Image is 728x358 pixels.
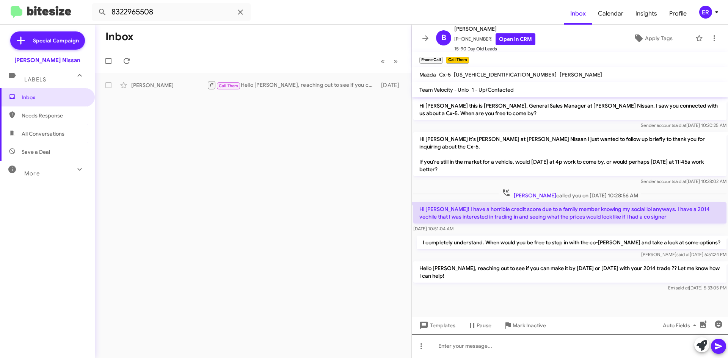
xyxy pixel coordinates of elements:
[439,71,451,78] span: Cx-5
[496,33,535,45] a: Open in CRM
[413,99,726,120] p: Hi [PERSON_NAME] this is [PERSON_NAME], General Sales Manager at [PERSON_NAME] Nissan. I saw you ...
[105,31,133,43] h1: Inbox
[92,3,251,21] input: Search
[413,226,453,231] span: [DATE] 10:51:04 AM
[394,56,398,66] span: »
[477,319,491,332] span: Pause
[454,71,557,78] span: [US_VEHICLE_IDENTIFICATION_NUMBER]
[641,178,726,184] span: Sender account [DATE] 10:28:02 AM
[693,6,720,19] button: ER
[472,86,514,93] span: 1 - Up/Contacted
[641,122,726,128] span: Sender account [DATE] 10:20:25 AM
[614,31,692,45] button: Apply Tags
[22,130,64,138] span: All Conversations
[413,202,726,224] p: Hi [PERSON_NAME]! I have a horrible credit score due to a family member knowing my social lol any...
[10,31,85,50] a: Special Campaign
[377,81,405,89] div: [DATE]
[676,252,690,257] span: said at
[376,53,389,69] button: Previous
[22,112,86,119] span: Needs Response
[381,56,385,66] span: «
[24,170,40,177] span: More
[413,261,726,283] p: Hello [PERSON_NAME], reaching out to see if you can make it by [DATE] or [DATE] with your 2014 tr...
[629,3,663,25] a: Insights
[668,285,726,291] span: Emi [DATE] 5:33:05 PM
[461,319,497,332] button: Pause
[207,80,377,90] div: Hello [PERSON_NAME], reaching out to see if you can make it by [DATE] or [DATE] with your 2014 tr...
[560,71,602,78] span: [PERSON_NAME]
[499,188,641,199] span: called you on [DATE] 10:28:56 AM
[33,37,79,44] span: Special Campaign
[454,33,535,45] span: [PHONE_NUMBER]
[497,319,552,332] button: Mark Inactive
[592,3,629,25] a: Calendar
[131,81,207,89] div: [PERSON_NAME]
[446,57,469,64] small: Call Them
[219,83,238,88] span: Call Them
[441,32,446,44] span: B
[645,31,673,45] span: Apply Tags
[673,178,686,184] span: said at
[418,319,455,332] span: Templates
[564,3,592,25] a: Inbox
[417,236,726,249] p: I completely understand. When would you be free to stop in with the co-[PERSON_NAME] and take a l...
[413,132,726,176] p: Hi [PERSON_NAME] it's [PERSON_NAME] at [PERSON_NAME] Nissan I just wanted to follow up briefly to...
[22,94,86,101] span: Inbox
[389,53,402,69] button: Next
[454,45,535,53] span: 15-90 Day Old Leads
[419,86,469,93] span: Team Velocity - Unlo
[513,319,546,332] span: Mark Inactive
[377,53,402,69] nav: Page navigation example
[14,56,80,64] div: [PERSON_NAME] Nissan
[412,319,461,332] button: Templates
[22,148,50,156] span: Save a Deal
[514,192,556,199] span: [PERSON_NAME]
[663,319,699,332] span: Auto Fields
[419,57,443,64] small: Phone Call
[454,24,535,33] span: [PERSON_NAME]
[24,76,46,83] span: Labels
[676,285,689,291] span: said at
[641,252,726,257] span: [PERSON_NAME] [DATE] 6:51:24 PM
[699,6,712,19] div: ER
[673,122,686,128] span: said at
[663,3,693,25] a: Profile
[419,71,436,78] span: Mazda
[657,319,705,332] button: Auto Fields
